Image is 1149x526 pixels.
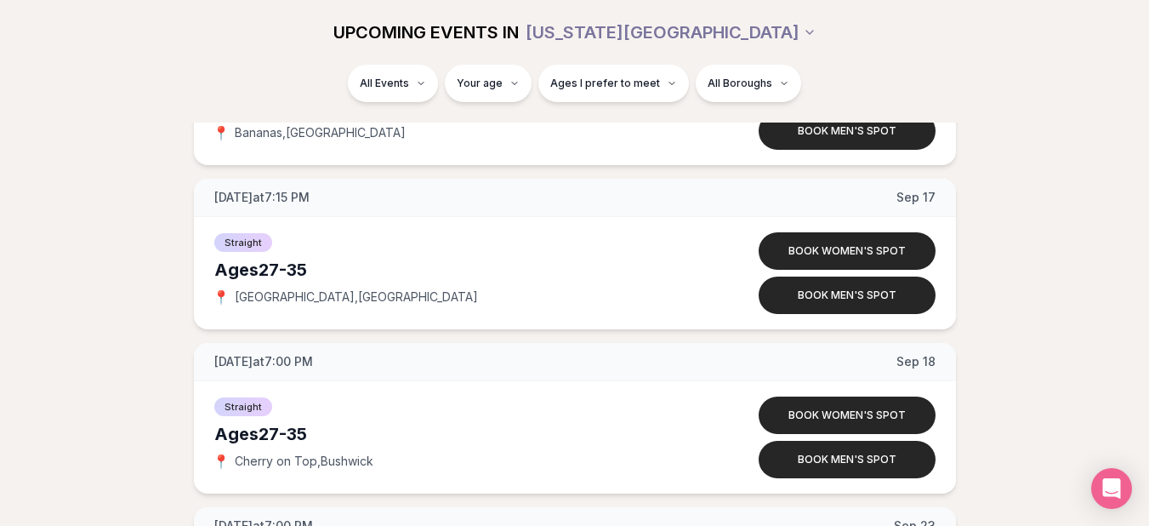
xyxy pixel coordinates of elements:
[445,65,532,102] button: Your age
[759,397,936,434] button: Book women's spot
[214,233,272,252] span: Straight
[550,77,660,90] span: Ages I prefer to meet
[360,77,409,90] span: All Events
[214,422,694,446] div: Ages 27-35
[214,290,228,304] span: 📍
[333,20,519,44] span: UPCOMING EVENTS IN
[457,77,503,90] span: Your age
[235,289,478,306] span: [GEOGRAPHIC_DATA] , [GEOGRAPHIC_DATA]
[759,277,936,314] button: Book men's spot
[214,455,228,468] span: 📍
[214,126,228,140] span: 📍
[759,441,936,478] button: Book men's spot
[214,258,694,282] div: Ages 27-35
[235,453,373,470] span: Cherry on Top , Bushwick
[214,353,313,370] span: [DATE] at 7:00 PM
[214,189,310,206] span: [DATE] at 7:15 PM
[214,397,272,416] span: Straight
[526,14,816,51] button: [US_STATE][GEOGRAPHIC_DATA]
[696,65,801,102] button: All Boroughs
[896,353,936,370] span: Sep 18
[896,189,936,206] span: Sep 17
[708,77,772,90] span: All Boroughs
[538,65,689,102] button: Ages I prefer to meet
[235,124,406,141] span: Bananas , [GEOGRAPHIC_DATA]
[1091,468,1132,509] div: Open Intercom Messenger
[759,112,936,150] button: Book men's spot
[759,232,936,270] button: Book women's spot
[348,65,438,102] button: All Events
